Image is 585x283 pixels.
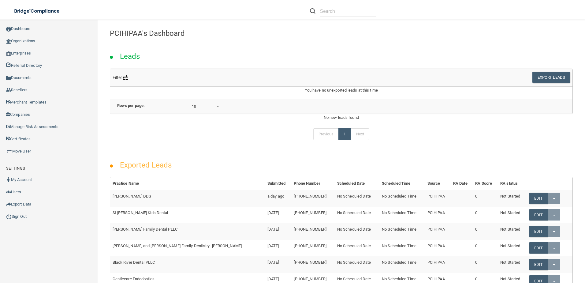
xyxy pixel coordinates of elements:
td: [PERSON_NAME] and [PERSON_NAME] Family Dentistry- [PERSON_NAME] [110,240,265,256]
td: [PERSON_NAME] Family Dental PLLC [110,223,265,240]
th: RA status [498,177,527,190]
th: RA Score [473,177,498,190]
img: ic_user_dark.df1a06c3.png [6,177,11,182]
th: Submitted [265,177,292,190]
th: Practice Name [110,177,265,190]
td: No Scheduled Date [335,190,379,206]
a: Edit [529,209,548,221]
td: PCIHIPAA [425,207,451,223]
td: [PHONE_NUMBER] [291,240,334,256]
b: Rows per page: [117,103,145,108]
td: 0 [473,207,498,223]
th: Scheduled Time [379,177,425,190]
td: No Scheduled Date [335,256,379,273]
td: PCIHIPAA [425,223,451,240]
td: No Scheduled Date [335,207,379,223]
a: 1 [338,128,351,140]
td: Not Started [498,190,527,206]
img: icon-documents.8dae5593.png [6,76,11,81]
td: Not Started [498,256,527,273]
td: 0 [473,223,498,240]
img: icon-filter@2x.21656d0b.png [123,75,128,80]
a: Edit [529,242,548,254]
img: enterprise.0d942306.png [6,51,11,56]
a: Edit [529,226,548,237]
a: Edit [529,193,548,204]
td: 0 [473,256,498,273]
img: icon-users.e205127d.png [6,190,11,194]
th: Phone Number [291,177,334,190]
td: [DATE] [265,256,292,273]
td: Not Started [498,240,527,256]
span: Filter [113,75,128,80]
td: Black River Dental PLLC [110,256,265,273]
img: briefcase.64adab9b.png [6,148,12,154]
td: [DATE] [265,207,292,223]
a: Edit [529,259,548,270]
img: ic_power_dark.7ecde6b1.png [6,214,12,219]
td: No Scheduled Time [379,240,425,256]
td: [PHONE_NUMBER] [291,223,334,240]
td: a day ago [265,190,292,206]
td: No Scheduled Date [335,223,379,240]
td: PCIHIPAA [425,240,451,256]
td: 0 [473,240,498,256]
div: You have no unexported leads at this time [110,87,572,99]
td: No Scheduled Time [379,256,425,273]
td: No Scheduled Date [335,240,379,256]
td: No Scheduled Time [379,207,425,223]
td: Not Started [498,207,527,223]
td: [PHONE_NUMBER] [291,256,334,273]
th: Scheduled Date [335,177,379,190]
td: No Scheduled Time [379,190,425,206]
img: bridge_compliance_login_screen.278c3ca4.svg [9,5,65,17]
button: Export Leads [532,72,570,83]
th: RA Date [451,177,473,190]
label: SETTINGS [6,165,25,172]
td: PCIHIPAA [425,190,451,206]
h2: Exported Leads [114,157,178,174]
td: [PHONE_NUMBER] [291,190,334,206]
img: ic_dashboard_dark.d01f4a41.png [6,27,11,32]
h2: Leads [114,48,146,65]
img: ic-search.3b580494.png [310,8,315,14]
td: [DATE] [265,240,292,256]
th: Source [425,177,451,190]
a: Previous [313,128,339,140]
td: St [PERSON_NAME] Kids Dental [110,207,265,223]
td: 0 [473,190,498,206]
td: [PHONE_NUMBER] [291,207,334,223]
td: No Scheduled Time [379,223,425,240]
img: ic_reseller.de258add.png [6,88,11,92]
h4: PCIHIPAA's Dashboard [110,29,573,37]
td: [PERSON_NAME] DDS [110,190,265,206]
a: Next [351,128,369,140]
td: Not Started [498,223,527,240]
td: PCIHIPAA [425,256,451,273]
input: Search [320,6,376,17]
img: icon-export.b9366987.png [6,202,11,207]
div: No new leads found [105,114,577,121]
img: organization-icon.f8decf85.png [6,39,11,44]
td: [DATE] [265,223,292,240]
